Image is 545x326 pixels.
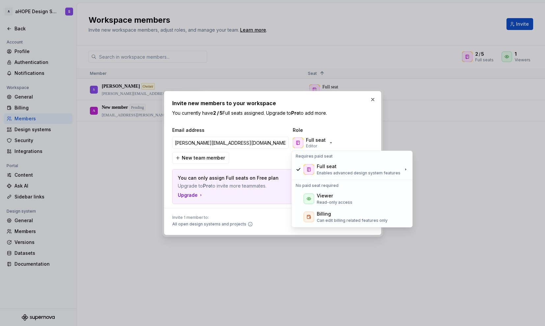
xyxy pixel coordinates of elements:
[317,211,331,217] div: Billing
[172,127,290,133] span: Email address
[178,192,204,198] button: Upgrade
[293,127,359,133] span: Role
[291,136,336,149] button: Full seatEditor
[178,175,321,181] p: You can only assign Full seats on Free plan
[182,155,225,161] span: New team member
[306,143,317,149] p: Editor
[213,110,223,116] b: 2 / 5
[293,152,411,160] div: Requires paid seat
[317,193,333,199] div: Viewer
[172,215,253,220] span: Invite 1 member to:
[317,163,337,170] div: Full seat
[317,218,388,223] p: Can edit billing related features only
[172,222,246,227] span: All open design systems and projects
[178,183,321,189] p: Upgrade to to invite more teammates.
[172,152,229,164] button: New team member
[203,183,211,189] strong: Pro
[317,200,352,205] p: Read-only access
[306,137,326,143] p: Full seat
[172,110,373,116] p: You currently have Full seats assigned. Upgrade to to add more.
[291,110,299,116] strong: Pro
[172,99,373,107] h2: Invite new members to your workspace
[293,182,411,190] div: No paid seat required
[317,170,400,176] p: Enables advanced design system features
